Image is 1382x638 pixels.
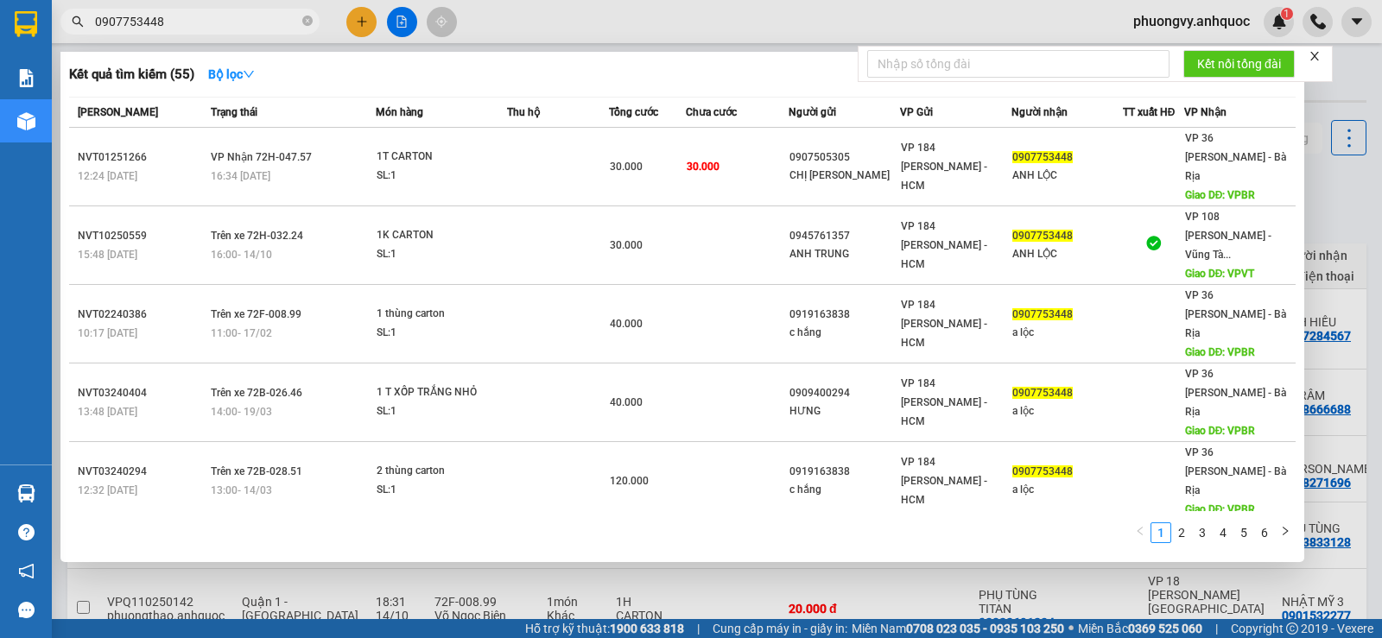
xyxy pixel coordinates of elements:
[78,327,137,339] span: 10:17 [DATE]
[789,481,899,499] div: c hắng
[1012,308,1073,320] span: 0907753448
[789,402,899,420] div: HƯNG
[376,106,423,118] span: Món hàng
[1172,523,1191,542] a: 2
[78,227,206,245] div: NVT10250559
[789,324,899,342] div: c hắng
[194,60,269,88] button: Bộ lọcdown
[686,106,737,118] span: Chưa cước
[1185,289,1286,339] span: VP 36 [PERSON_NAME] - Bà Rịa
[1171,522,1192,543] li: 2
[610,475,649,487] span: 120.000
[72,16,84,28] span: search
[1233,522,1254,543] li: 5
[1012,167,1122,185] div: ANH LỘC
[789,245,899,263] div: ANH TRUNG
[211,151,312,163] span: VP Nhận 72H-047.57
[17,484,35,502] img: warehouse-icon
[377,245,506,264] div: SL: 1
[78,148,206,167] div: NVT01251266
[78,106,158,118] span: [PERSON_NAME]
[377,167,506,186] div: SL: 1
[377,383,506,402] div: 1 T XỐP TRẮNG NHỎ
[69,66,194,84] h3: Kết quả tìm kiếm ( 55 )
[1185,425,1256,437] span: Giao DĐ: VPBR
[1135,526,1145,536] span: left
[1197,54,1281,73] span: Kết nối tổng đài
[302,14,313,30] span: close-circle
[208,67,255,81] strong: Bộ lọc
[610,161,643,173] span: 30.000
[211,308,301,320] span: Trên xe 72F-008.99
[211,106,257,118] span: Trạng thái
[901,299,987,349] span: VP 184 [PERSON_NAME] - HCM
[78,463,206,481] div: NVT03240294
[867,50,1170,78] input: Nhập số tổng đài
[687,161,720,173] span: 30.000
[1280,526,1290,536] span: right
[15,11,37,37] img: logo-vxr
[243,68,255,80] span: down
[789,227,899,245] div: 0945761357
[1185,268,1255,280] span: Giao DĐ: VPVT
[211,230,303,242] span: Trên xe 72H-032.24
[1185,446,1286,496] span: VP 36 [PERSON_NAME] - Bà Rịa
[1275,522,1296,543] button: right
[78,384,206,402] div: NVT03240404
[18,524,35,540] span: question-circle
[377,402,506,421] div: SL: 1
[610,239,643,251] span: 30.000
[1193,523,1212,542] a: 3
[78,484,137,496] span: 12:32 [DATE]
[789,148,899,167] div: 0907505305
[1012,245,1122,263] div: ANH LỘC
[377,305,506,324] div: 1 thùng carton
[507,106,540,118] span: Thu hộ
[377,462,506,481] div: 2 thùng carton
[302,16,313,26] span: close-circle
[1192,522,1213,543] li: 3
[1012,465,1073,477] span: 0907753448
[1123,106,1176,118] span: TT xuất HĐ
[789,167,899,185] div: CHỊ [PERSON_NAME]
[377,481,506,500] div: SL: 1
[1130,522,1151,543] button: left
[1183,50,1295,78] button: Kết nối tổng đài
[211,406,272,418] span: 14:00 - 19/03
[789,106,836,118] span: Người gửi
[1185,189,1256,201] span: Giao DĐ: VPBR
[1185,211,1271,261] span: VP 108 [PERSON_NAME] - Vũng Tà...
[1012,324,1122,342] div: a lộc
[1234,523,1253,542] a: 5
[18,563,35,579] span: notification
[1185,503,1256,515] span: Giao DĐ: VPBR
[789,463,899,481] div: 0919163838
[1012,481,1122,499] div: a lộc
[610,318,643,330] span: 40.000
[18,602,35,618] span: message
[1309,50,1321,62] span: close
[17,69,35,87] img: solution-icon
[1130,522,1151,543] li: Previous Page
[1012,387,1073,399] span: 0907753448
[78,170,137,182] span: 12:24 [DATE]
[901,142,987,192] span: VP 184 [PERSON_NAME] - HCM
[789,306,899,324] div: 0919163838
[1185,346,1256,358] span: Giao DĐ: VPBR
[1012,151,1073,163] span: 0907753448
[1151,522,1171,543] li: 1
[1254,522,1275,543] li: 6
[78,249,137,261] span: 15:48 [DATE]
[377,226,506,245] div: 1K CARTON
[78,406,137,418] span: 13:48 [DATE]
[789,384,899,402] div: 0909400294
[610,396,643,408] span: 40.000
[1011,106,1068,118] span: Người nhận
[901,456,987,506] span: VP 184 [PERSON_NAME] - HCM
[78,306,206,324] div: NVT02240386
[377,324,506,343] div: SL: 1
[377,148,506,167] div: 1T CARTON
[211,484,272,496] span: 13:00 - 14/03
[17,112,35,130] img: warehouse-icon
[900,106,933,118] span: VP Gửi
